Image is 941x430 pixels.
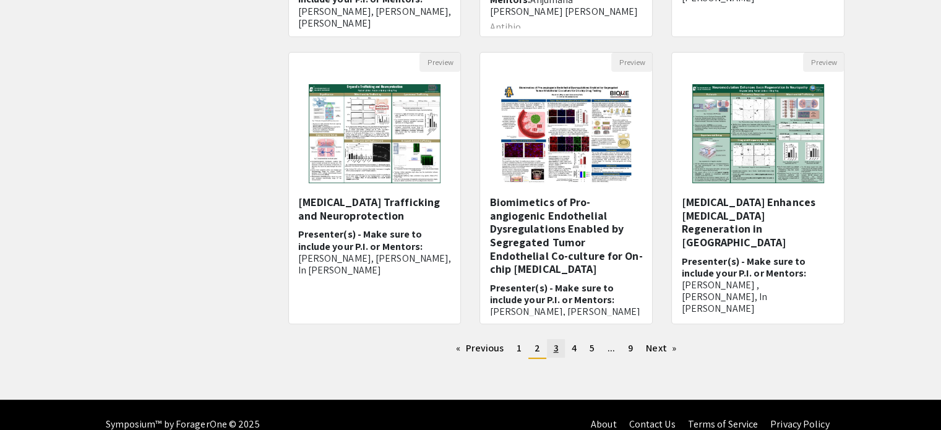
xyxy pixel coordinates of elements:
span: 2 [535,342,540,355]
ul: Pagination [288,339,845,359]
p: Antibio... [489,22,643,32]
h6: Presenter(s) - Make sure to include your P.I. or Mentors: [298,228,452,276]
span: 4 [572,342,577,355]
img: <p>Organelle Trafficking and Neuroprotection</p> [296,72,453,196]
span: ... [608,342,615,355]
h5: [MEDICAL_DATA] Enhances [MEDICAL_DATA] Regeneration in [GEOGRAPHIC_DATA] [681,196,835,249]
span: [PERSON_NAME], [PERSON_NAME] [489,305,640,318]
span: [PERSON_NAME], [PERSON_NAME], [PERSON_NAME] [298,5,452,30]
h6: Presenter(s) - Make sure to include your P.I. or Mentors: [489,282,643,318]
img: <p class="ql-align-center"><strong>Neuromodulation Enhances Axon Regeneration in Neuropathy&nbsp;... [680,72,836,196]
h5: [MEDICAL_DATA] Trafficking and Neuroprotection [298,196,452,222]
div: Open Presentation <p>Organelle Trafficking and Neuroprotection</p> [288,52,462,324]
span: 3 [553,342,558,355]
img: <p>Biomimetics of Pro-angiogenic Endothelial Dysregulations Enabled by Segregated Tumor Endotheli... [488,72,645,196]
a: Previous page [450,339,510,358]
h6: Presenter(s) - Make sure to include your P.I. or Mentors: [681,256,835,315]
span: [PERSON_NAME] , [PERSON_NAME], In [PERSON_NAME] [681,278,767,315]
button: Preview [803,53,844,72]
button: Preview [611,53,652,72]
span: 9 [628,342,633,355]
div: Open Presentation <p class="ql-align-center"><strong>Neuromodulation Enhances Axon Regeneration i... [671,52,844,324]
button: Preview [419,53,460,72]
a: Next page [640,339,682,358]
span: 1 [517,342,522,355]
span: [PERSON_NAME], [PERSON_NAME], In [PERSON_NAME] [298,252,452,277]
span: 5 [590,342,595,355]
div: Open Presentation <p>Biomimetics of Pro-angiogenic Endothelial Dysregulations Enabled by Segregat... [479,52,653,324]
h5: Biomimetics of Pro-angiogenic Endothelial Dysregulations Enabled by Segregated Tumor Endothelial ... [489,196,643,276]
iframe: Chat [9,374,53,421]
